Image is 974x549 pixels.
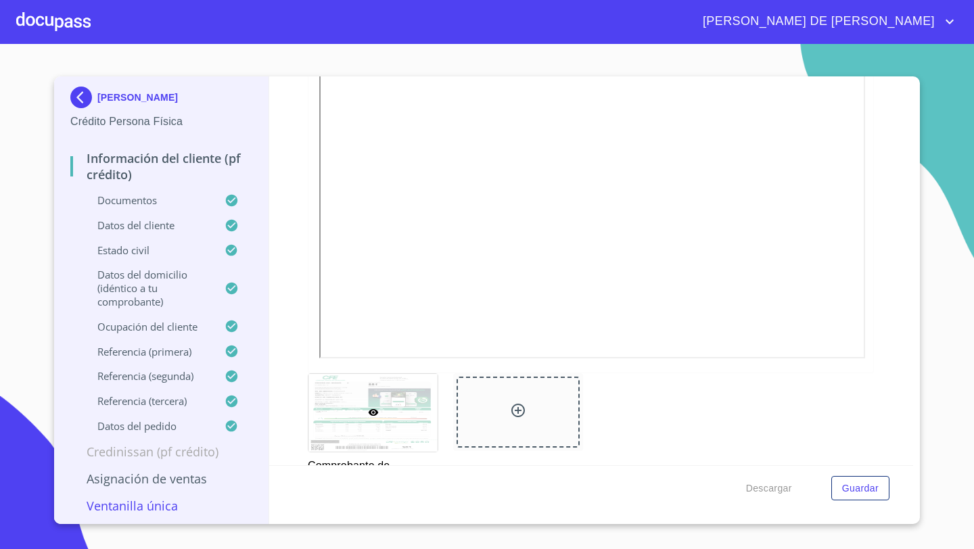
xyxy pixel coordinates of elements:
p: Referencia (segunda) [70,369,225,383]
p: Credinissan (PF crédito) [70,444,252,460]
p: Asignación de Ventas [70,471,252,487]
p: Información del cliente (PF crédito) [70,150,252,183]
span: Guardar [842,480,879,497]
p: Ventanilla única [70,498,252,514]
button: account of current user [693,11,958,32]
p: Ocupación del Cliente [70,320,225,333]
p: Datos del cliente [70,218,225,232]
p: Datos del domicilio (idéntico a tu comprobante) [70,268,225,308]
p: Referencia (primera) [70,345,225,358]
span: [PERSON_NAME] DE [PERSON_NAME] [693,11,942,32]
p: Datos del pedido [70,419,225,433]
button: Guardar [831,476,889,501]
div: [PERSON_NAME] [70,87,252,114]
img: Docupass spot blue [70,87,97,108]
p: Referencia (tercera) [70,394,225,408]
p: Crédito Persona Física [70,114,252,130]
p: Estado Civil [70,243,225,257]
p: Documentos [70,193,225,207]
p: Comprobante de Domicilio [308,452,437,490]
span: Descargar [746,480,792,497]
button: Descargar [741,476,797,501]
p: [PERSON_NAME] [97,92,178,103]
